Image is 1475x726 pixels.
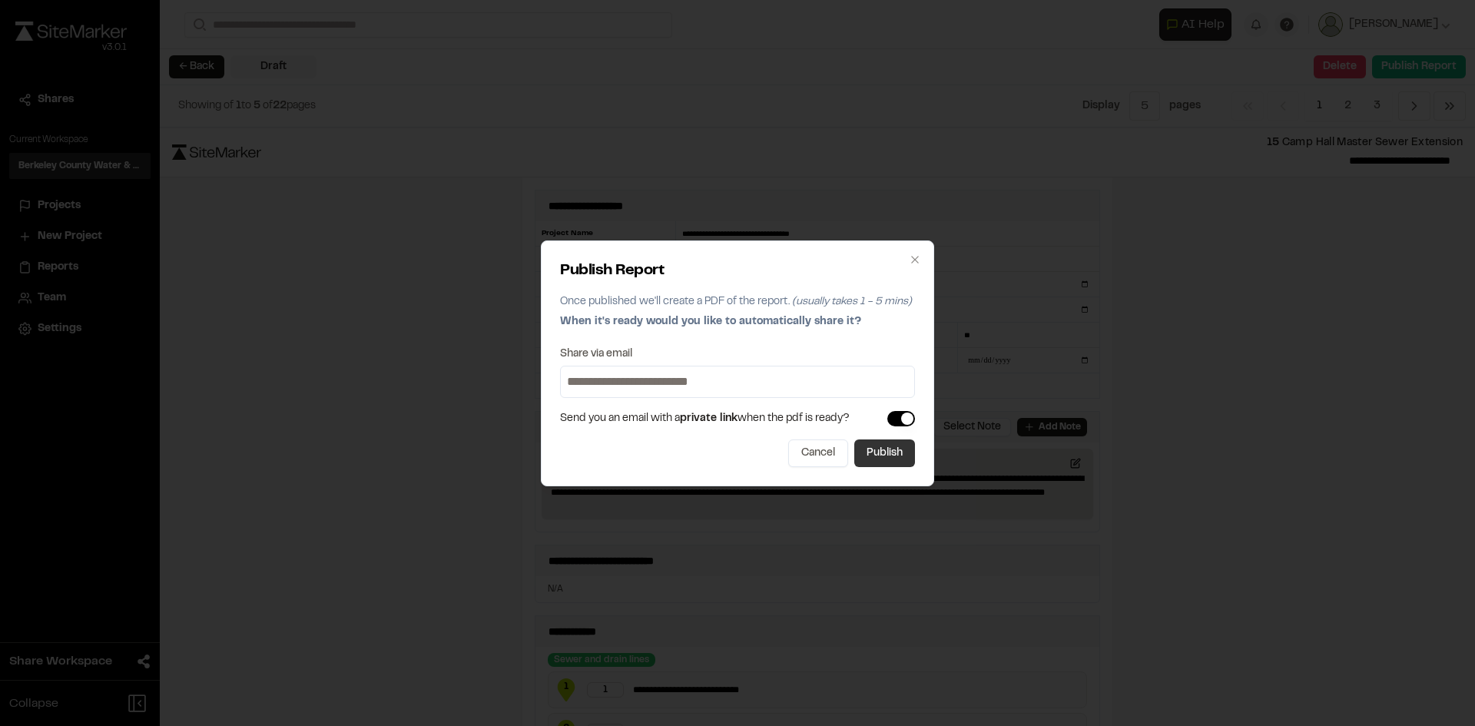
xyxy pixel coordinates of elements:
span: When it's ready would you like to automatically share it? [560,317,861,327]
p: Once published we'll create a PDF of the report. [560,293,915,310]
label: Share via email [560,349,632,360]
button: Cancel [788,439,848,467]
span: private link [680,414,737,423]
span: Send you an email with a when the pdf is ready? [560,410,850,427]
button: Publish [854,439,915,467]
h2: Publish Report [560,260,915,283]
span: (usually takes 1 - 5 mins) [792,297,912,307]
